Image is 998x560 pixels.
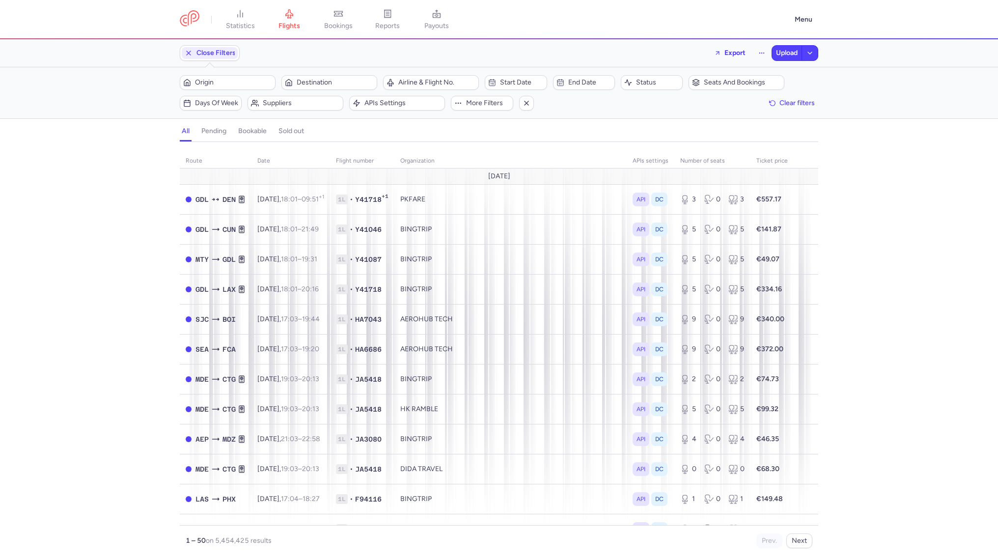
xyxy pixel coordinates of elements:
[222,254,236,265] span: GDL
[394,394,627,424] td: HK RAMBLE
[350,254,353,264] span: •
[324,22,353,30] span: bookings
[704,195,721,204] div: 0
[195,524,209,534] span: TGZ
[336,195,348,204] span: 1L
[704,314,721,324] div: 0
[756,345,783,353] strong: €372.00
[655,195,664,204] span: DC
[655,494,664,504] span: DC
[302,285,319,293] time: 20:16
[704,524,721,534] div: 0
[222,224,236,235] span: CUN
[680,254,696,264] div: 5
[355,434,382,444] span: JA3080
[637,494,645,504] span: API
[637,344,645,354] span: API
[281,435,298,443] time: 21:03
[637,254,645,264] span: API
[355,464,382,474] span: JA5418
[728,195,745,204] div: 3
[728,224,745,234] div: 5
[257,315,320,323] span: [DATE],
[257,495,320,503] span: [DATE],
[655,464,664,474] span: DC
[394,364,627,394] td: BINGTRIP
[704,254,721,264] div: 0
[750,154,794,168] th: Ticket price
[336,464,348,474] span: 1L
[394,334,627,364] td: AEROHUB TECH
[364,99,442,107] span: APIs settings
[314,9,363,30] a: bookings
[728,284,745,294] div: 5
[281,195,324,203] span: –
[728,404,745,414] div: 5
[303,525,322,533] time: 20:46
[394,454,627,484] td: DIDA TRAVEL
[704,494,721,504] div: 0
[251,154,330,168] th: date
[281,405,298,413] time: 19:03
[350,404,353,414] span: •
[680,404,696,414] div: 5
[680,464,696,474] div: 0
[336,374,348,384] span: 1L
[394,304,627,334] td: AEROHUB TECH
[355,284,382,294] span: Y41718
[195,494,209,504] span: LAS
[195,79,272,86] span: Origin
[655,434,664,444] span: DC
[674,154,750,168] th: number of seats
[222,494,236,504] span: PHX
[680,314,696,324] div: 9
[281,495,299,503] time: 17:04
[302,375,319,383] time: 20:13
[412,9,461,30] a: payouts
[655,524,664,534] span: DC
[394,424,627,454] td: BINGTRIP
[728,374,745,384] div: 2
[336,434,348,444] span: 1L
[248,96,343,111] button: Suppliers
[637,284,645,294] span: API
[689,75,784,90] button: Seats and bookings
[704,344,721,354] div: 0
[627,154,674,168] th: APIs settings
[206,536,272,545] span: on 5,454,425 results
[281,315,298,323] time: 17:03
[789,10,818,29] button: Menu
[195,99,238,107] span: Days of week
[281,255,317,263] span: –
[355,524,382,534] span: Y43577
[278,127,304,136] h4: sold out
[302,195,324,203] time: 09:51
[488,172,510,180] span: [DATE]
[756,375,779,383] strong: €74.73
[281,435,320,443] span: –
[728,464,745,474] div: 0
[263,99,340,107] span: Suppliers
[363,9,412,30] a: reports
[350,344,353,354] span: •
[394,514,627,544] td: BINGTRIP
[281,525,299,533] time: 18:04
[281,345,298,353] time: 17:03
[180,75,276,90] button: Origin
[704,224,721,234] div: 0
[195,404,209,415] span: MDE
[621,75,683,90] button: Status
[222,374,236,385] span: CTG
[302,465,319,473] time: 20:13
[756,525,781,533] strong: €116.83
[180,46,239,60] button: Close Filters
[680,195,696,204] div: 3
[756,495,783,503] strong: €149.48
[257,225,319,233] span: [DATE],
[195,464,209,475] span: MDE
[350,314,353,324] span: •
[182,127,190,136] h4: all
[222,194,236,205] span: DEN
[568,79,611,86] span: End date
[336,404,348,414] span: 1L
